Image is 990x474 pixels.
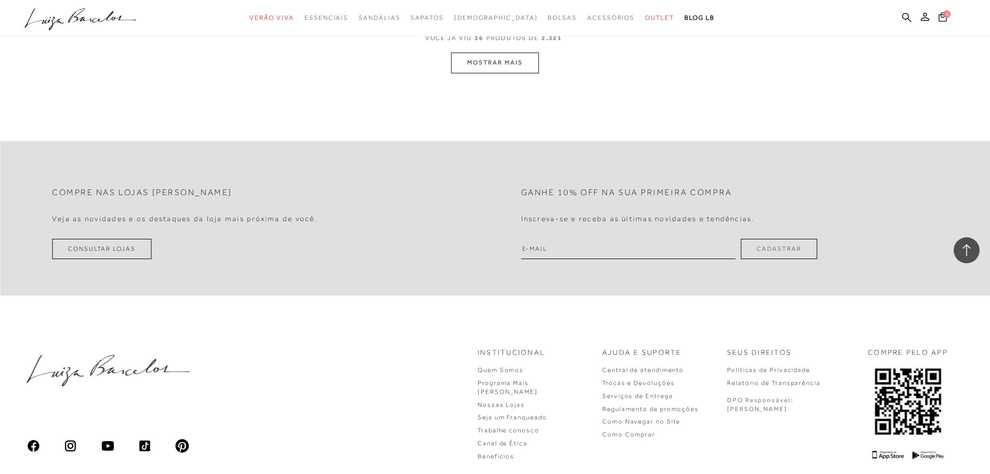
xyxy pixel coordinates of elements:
[478,366,524,374] a: Quem Somos
[727,396,794,414] p: DPO Responsável: [PERSON_NAME]
[684,8,715,28] a: BLOG LB
[249,14,294,21] span: Verão Viva
[521,188,732,198] h2: Ganhe 10% off na sua primeira compra
[943,10,951,18] span: 0
[52,214,318,223] h4: Veja as novidades e os destaques da loja mais próxima de você.
[874,366,942,437] img: QRCODE
[411,8,443,28] a: categoryNavScreenReaderText
[684,14,715,21] span: BLOG LB
[451,53,538,73] button: MOSTRAR MAIS
[52,239,152,259] a: Consultar Lojas
[411,14,443,21] span: Sapatos
[727,366,810,374] a: Políticas de Privacidade
[602,405,699,413] a: Regulamento de promoções
[425,34,472,43] span: VOCê JÁ VIU
[26,439,41,453] img: facebook_ios_glyph
[359,14,400,21] span: Sandálias
[249,8,294,28] a: categoryNavScreenReaderText
[478,379,538,395] a: Programa Mais [PERSON_NAME]
[478,440,527,447] a: Canal de Ética
[602,418,680,425] a: Como Navegar no Site
[872,451,904,459] img: App Store Logo
[52,188,232,198] h2: Compre nas lojas [PERSON_NAME]
[474,34,484,53] span: 36
[602,431,655,438] a: Como Comprar
[63,439,78,453] img: instagram_material_outline
[602,366,684,374] a: Central de atendimento
[602,392,672,400] a: Serviços de Entrega
[548,14,577,21] span: Bolsas
[912,451,944,459] img: Google Play Logo
[175,439,189,453] img: pinterest_ios_filled
[478,401,525,408] a: Nossas Lojas
[868,348,948,358] p: COMPRE PELO APP
[359,8,400,28] a: categoryNavScreenReaderText
[727,379,821,387] a: Relatório de Transparência
[935,11,950,25] button: 0
[478,414,547,421] a: Seja um Franqueado
[100,439,115,453] img: youtube_material_rounded
[521,239,736,259] input: E-mail
[138,439,152,453] img: tiktok
[305,14,348,21] span: Essenciais
[602,348,682,358] p: Ajuda e Suporte
[587,14,635,21] span: Acessórios
[478,453,514,460] a: Benefícios
[645,14,674,21] span: Outlet
[542,34,563,53] span: 2.321
[521,214,755,223] h4: Inscreva-se e receba as últimas novidades e tendências.
[454,14,538,21] span: [DEMOGRAPHIC_DATA]
[454,8,538,28] a: noSubCategoriesText
[26,355,189,387] img: luiza-barcelos.png
[548,8,577,28] a: categoryNavScreenReaderText
[587,8,635,28] a: categoryNavScreenReaderText
[741,239,817,259] button: Cadastrar
[486,34,539,43] span: PRODUTOS DE
[645,8,674,28] a: categoryNavScreenReaderText
[305,8,348,28] a: categoryNavScreenReaderText
[478,348,545,358] p: Institucional
[727,348,791,358] p: Seus Direitos
[478,427,539,434] a: Trabalhe conosco
[602,379,675,387] a: Trocas e Devoluções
